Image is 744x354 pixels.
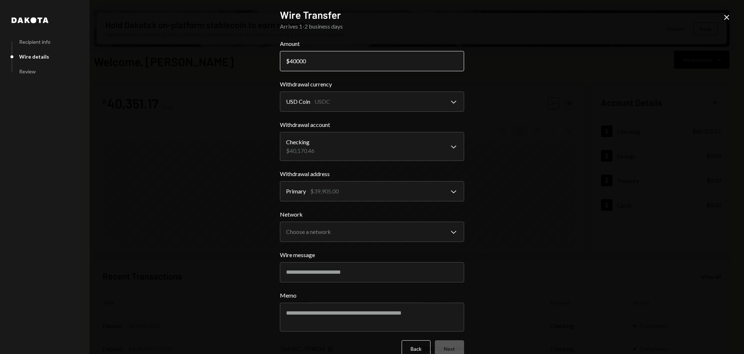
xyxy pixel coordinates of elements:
label: Wire message [280,251,464,259]
label: Memo [280,291,464,300]
label: Withdrawal account [280,120,464,129]
label: Withdrawal currency [280,80,464,89]
div: Arrives 1-2 business days [280,22,464,31]
div: Wire details [19,54,49,60]
div: $ [286,57,290,64]
label: Amount [280,39,464,48]
div: USDC [315,97,330,106]
button: Withdrawal currency [280,91,464,112]
button: Withdrawal account [280,132,464,161]
button: Withdrawal address [280,181,464,201]
h2: Wire Transfer [280,8,464,22]
label: Withdrawal address [280,170,464,178]
div: $39,905.00 [310,187,339,196]
label: Network [280,210,464,219]
input: 0.00 [280,51,464,71]
button: Network [280,222,464,242]
div: Recipient info [19,39,51,45]
div: Review [19,68,36,74]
